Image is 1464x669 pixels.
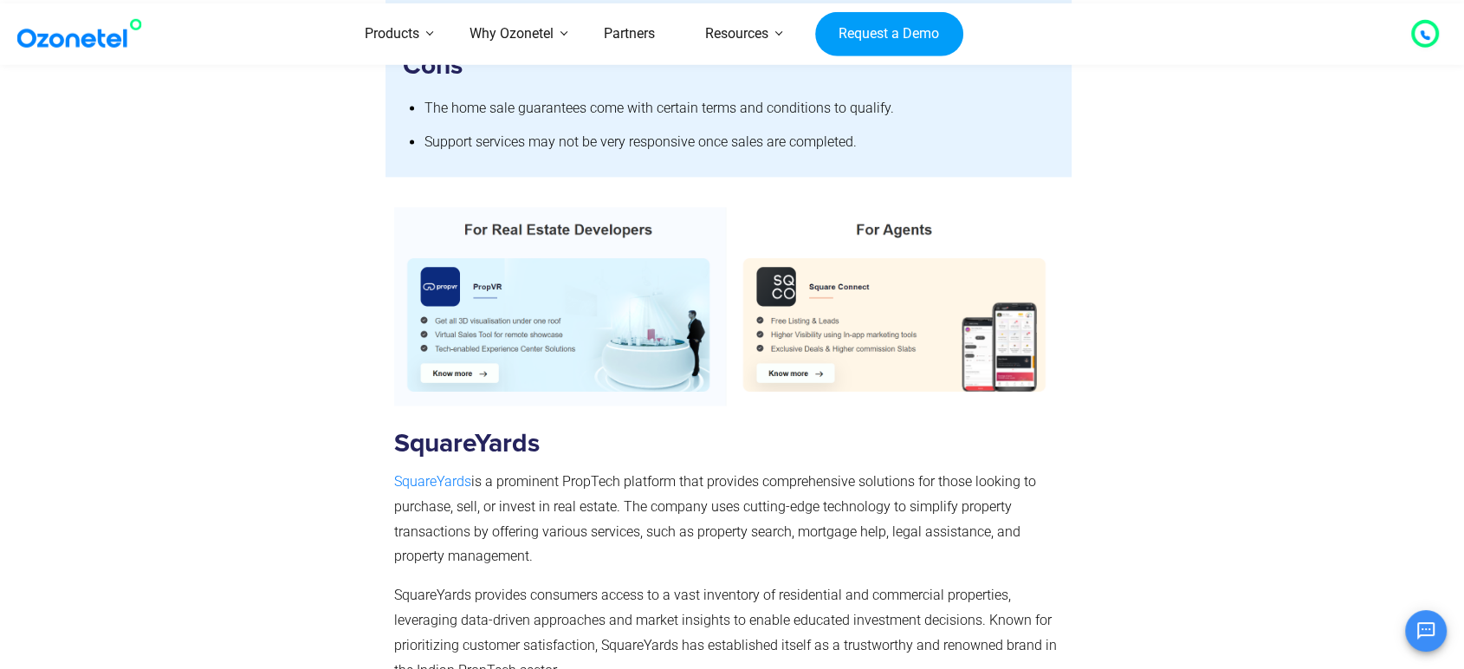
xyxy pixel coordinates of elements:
[444,3,579,65] a: Why Ozonetel
[579,3,680,65] a: Partners
[424,100,894,116] span: The home sale guarantees come with certain terms and conditions to qualify.
[394,473,1036,564] span: is a prominent PropTech platform that provides comprehensive solutions for those looking to purch...
[394,473,471,490] a: SquareYards
[424,133,857,150] span: Support services may not be very responsive once sales are completed.
[340,3,444,65] a: Products
[394,431,540,457] strong: SquareYards
[1405,610,1447,652] button: Open chat
[815,11,963,56] a: Request a Demo
[680,3,794,65] a: Resources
